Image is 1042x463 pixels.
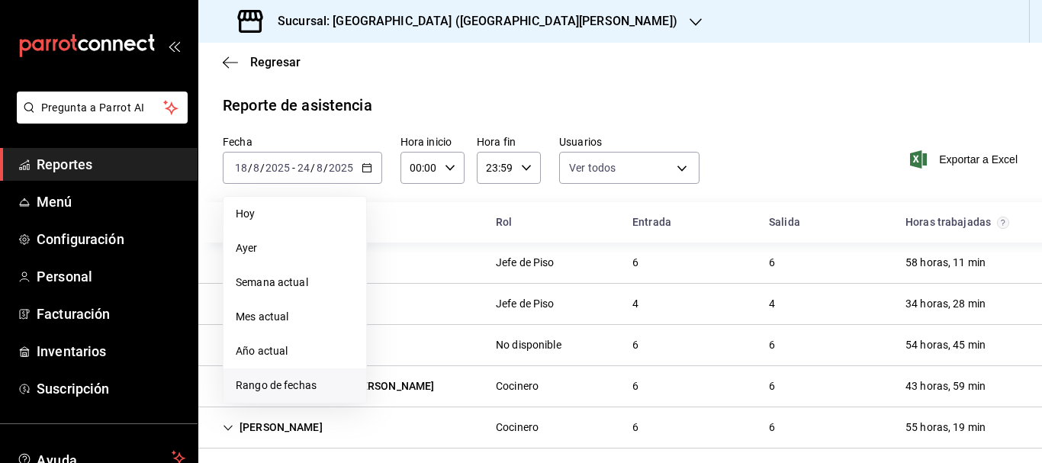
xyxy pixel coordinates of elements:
[400,137,465,147] label: Hora inicio
[620,208,757,236] div: HeadCell
[297,162,310,174] input: --
[559,137,699,147] label: Usuarios
[620,331,651,359] div: Cell
[757,372,787,400] div: Cell
[757,413,787,442] div: Cell
[236,206,354,222] span: Hoy
[260,162,265,174] span: /
[316,162,323,174] input: --
[893,413,998,442] div: Cell
[37,378,185,399] span: Suscripción
[211,290,335,318] div: Cell
[292,162,295,174] span: -
[477,137,541,147] label: Hora fin
[265,162,291,174] input: ----
[757,331,787,359] div: Cell
[893,372,998,400] div: Cell
[620,249,651,277] div: Cell
[484,290,567,318] div: Cell
[17,92,188,124] button: Pregunta a Parrot AI
[211,413,335,442] div: Cell
[198,325,1042,366] div: Row
[496,255,555,271] div: Jefe de Piso
[234,162,248,174] input: --
[37,191,185,212] span: Menú
[620,372,651,400] div: Cell
[236,275,354,291] span: Semana actual
[496,420,539,436] div: Cocinero
[198,284,1042,325] div: Row
[37,229,185,249] span: Configuración
[223,94,372,117] div: Reporte de asistencia
[198,366,1042,407] div: Row
[484,372,551,400] div: Cell
[41,100,164,116] span: Pregunta a Parrot AI
[236,378,354,394] span: Rango de fechas
[496,337,561,353] div: No disponible
[484,249,567,277] div: Cell
[757,249,787,277] div: Cell
[236,343,354,359] span: Año actual
[496,378,539,394] div: Cocinero
[484,331,574,359] div: Cell
[893,331,998,359] div: Cell
[211,331,335,359] div: Cell
[252,162,260,174] input: --
[913,150,1018,169] button: Exportar a Excel
[37,341,185,362] span: Inventarios
[223,55,301,69] button: Regresar
[569,160,616,175] span: Ver todos
[198,407,1042,449] div: Row
[37,304,185,324] span: Facturación
[265,12,677,31] h3: Sucursal: [GEOGRAPHIC_DATA] ([GEOGRAPHIC_DATA][PERSON_NAME])
[37,266,185,287] span: Personal
[11,111,188,127] a: Pregunta a Parrot AI
[328,162,354,174] input: ----
[757,208,893,236] div: HeadCell
[997,217,1009,229] svg: El total de horas trabajadas por usuario es el resultado de la suma redondeada del registro de ho...
[310,162,315,174] span: /
[484,208,620,236] div: HeadCell
[620,290,651,318] div: Cell
[211,249,335,277] div: Cell
[211,372,446,400] div: Cell
[198,202,1042,243] div: Head
[757,290,787,318] div: Cell
[893,249,998,277] div: Cell
[250,55,301,69] span: Regresar
[236,240,354,256] span: Ayer
[223,137,382,147] label: Fecha
[236,309,354,325] span: Mes actual
[37,154,185,175] span: Reportes
[893,208,1030,236] div: HeadCell
[620,413,651,442] div: Cell
[198,243,1042,284] div: Row
[211,208,484,236] div: HeadCell
[248,162,252,174] span: /
[484,413,551,442] div: Cell
[496,296,555,312] div: Jefe de Piso
[323,162,328,174] span: /
[893,290,998,318] div: Cell
[168,40,180,52] button: open_drawer_menu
